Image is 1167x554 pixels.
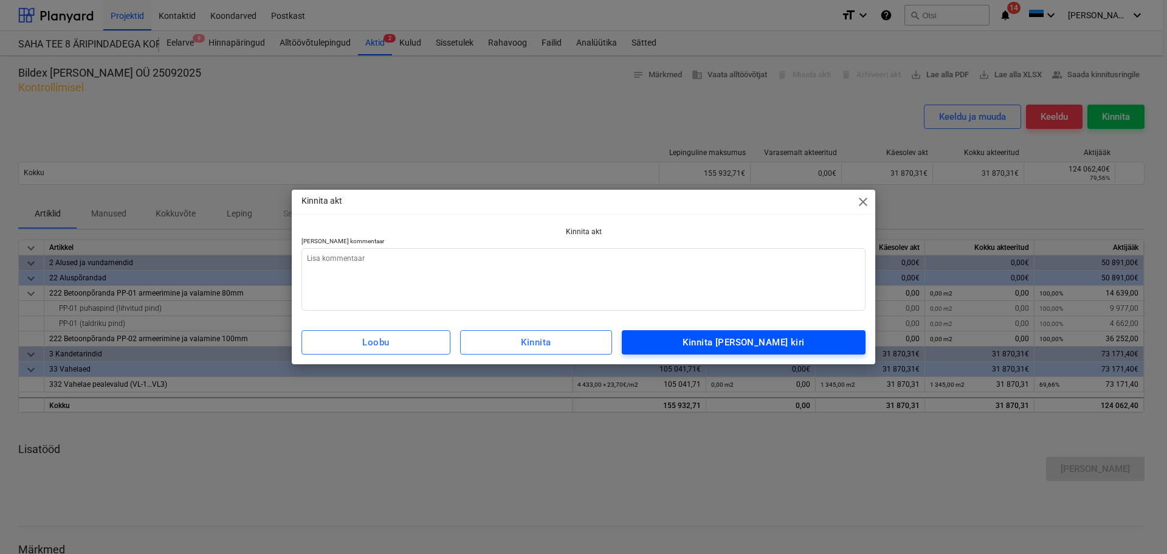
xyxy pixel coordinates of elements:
[301,227,866,237] p: Kinnita akt
[301,195,342,207] p: Kinnita akt
[856,195,870,209] span: close
[683,334,804,350] div: Kinnita [PERSON_NAME] kiri
[521,334,551,350] div: Kinnita
[1106,496,1167,554] iframe: Chat Widget
[362,334,389,350] div: Loobu
[460,330,612,355] button: Kinnita
[301,330,450,355] button: Loobu
[301,237,866,248] p: [PERSON_NAME] kommentaar
[622,330,866,355] button: Kinnita [PERSON_NAME] kiri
